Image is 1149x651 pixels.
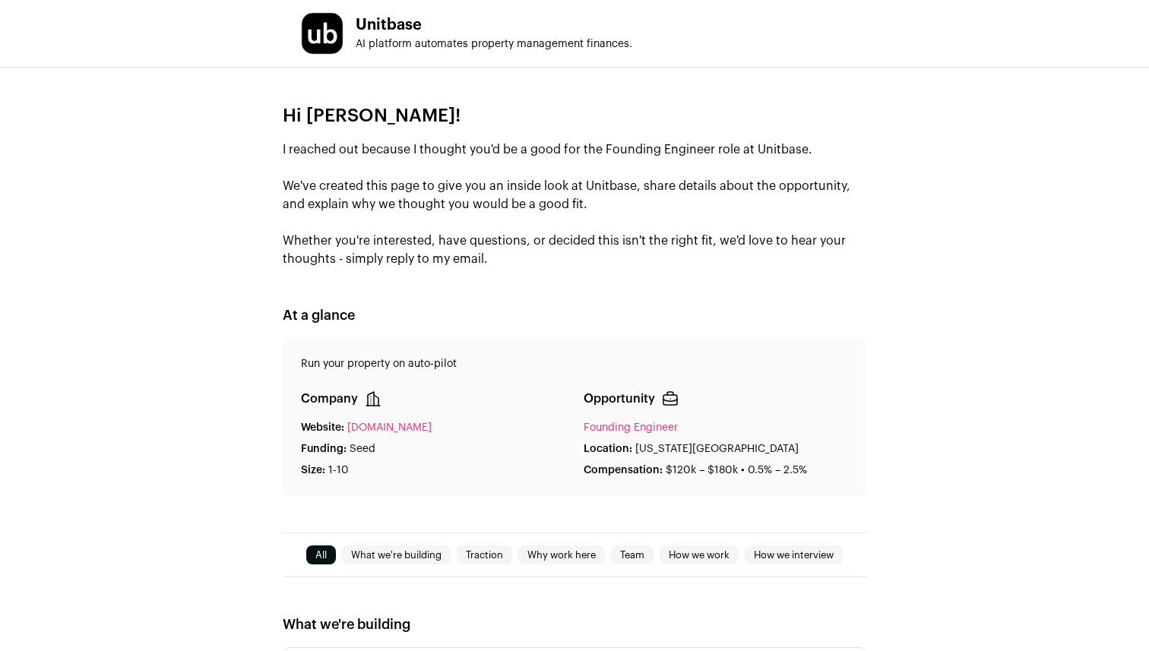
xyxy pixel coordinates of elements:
h2: At a glance [283,305,866,326]
p: Compensation: [584,463,663,478]
img: 180d8d1040b0dd663c9337dc679c1304ca7ec8217767d6a0a724e31ff9c1dc78.jpg [302,13,343,54]
p: Company [301,390,358,408]
a: Founding Engineer [584,422,678,433]
p: Location: [584,441,632,457]
p: Website: [301,420,344,435]
p: Opportunity [584,390,655,408]
p: 1-10 [328,463,349,478]
p: I reached out because I thought you'd be a good for the Founding Engineer role at Unitbase. We've... [283,141,866,268]
a: [DOMAIN_NAME] [347,420,432,435]
p: Size: [301,463,325,478]
p: Funding: [301,441,347,457]
a: What we're building [342,546,451,564]
a: How we work [660,546,739,564]
span: AI platform automates property management finances. [356,39,632,49]
p: Hi [PERSON_NAME]! [283,104,866,128]
h1: Unitbase [356,17,632,33]
a: All [306,546,336,564]
a: Traction [457,546,512,564]
p: [US_STATE][GEOGRAPHIC_DATA] [635,441,799,457]
h2: What we're building [283,614,866,635]
p: Run your property on auto-pilot [301,356,848,371]
p: $120k – $180k • 0.5% – 2.5% [666,463,807,478]
a: How we interview [745,546,843,564]
p: Seed [350,441,375,457]
a: Why work here [518,546,605,564]
a: Team [611,546,654,564]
